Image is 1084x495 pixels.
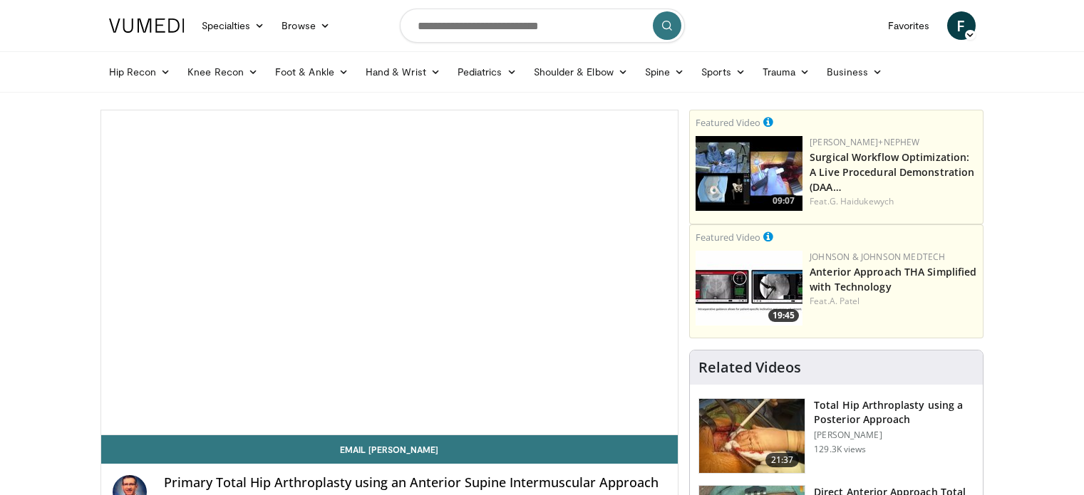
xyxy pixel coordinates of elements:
video-js: Video Player [101,110,678,435]
a: 19:45 [696,251,802,325]
a: Email [PERSON_NAME] [101,435,678,464]
a: Surgical Workflow Optimization: A Live Procedural Demonstration (DAA… [810,150,974,194]
h4: Primary Total Hip Arthroplasty using an Anterior Supine Intermuscular Approach [164,475,667,491]
a: Sports [693,58,754,86]
a: Hand & Wrist [357,58,449,86]
a: Knee Recon [179,58,267,86]
div: Feat. [810,295,977,308]
a: Browse [273,11,339,40]
a: [PERSON_NAME]+Nephew [810,136,919,148]
div: Feat. [810,195,977,208]
a: Business [818,58,891,86]
input: Search topics, interventions [400,9,685,43]
a: G. Haidukewych [830,195,894,207]
span: 19:45 [768,309,799,322]
a: Trauma [754,58,819,86]
a: Shoulder & Elbow [525,58,636,86]
p: [PERSON_NAME] [814,429,974,441]
img: 286987_0000_1.png.150x105_q85_crop-smart_upscale.jpg [699,399,805,473]
a: Spine [636,58,693,86]
img: bcfc90b5-8c69-4b20-afee-af4c0acaf118.150x105_q85_crop-smart_upscale.jpg [696,136,802,211]
a: Anterior Approach THA Simplified with Technology [810,265,976,293]
a: 21:37 Total Hip Arthroplasty using a Posterior Approach [PERSON_NAME] 129.3K views [698,398,974,474]
small: Featured Video [696,231,760,244]
a: A. Patel [830,295,860,307]
a: Specialties [193,11,274,40]
a: 09:07 [696,136,802,211]
a: Pediatrics [449,58,525,86]
span: 09:07 [768,194,799,207]
a: Hip Recon [100,58,180,86]
small: Featured Video [696,116,760,129]
span: 21:37 [765,453,800,467]
a: Johnson & Johnson MedTech [810,251,945,263]
a: Favorites [879,11,939,40]
a: F [947,11,976,40]
img: VuMedi Logo [109,19,185,33]
h4: Related Videos [698,359,801,376]
h3: Total Hip Arthroplasty using a Posterior Approach [814,398,974,427]
p: 129.3K views [814,444,866,455]
a: Foot & Ankle [267,58,357,86]
img: 06bb1c17-1231-4454-8f12-6191b0b3b81a.150x105_q85_crop-smart_upscale.jpg [696,251,802,325]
